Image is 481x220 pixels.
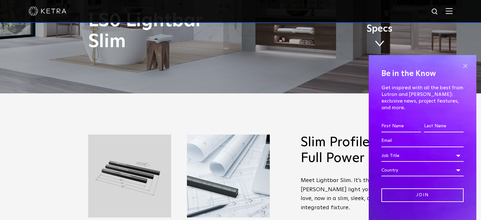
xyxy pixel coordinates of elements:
[381,188,464,202] input: Join
[28,6,66,16] img: ketra-logo-2019-white
[424,120,464,132] input: Last Name
[381,164,464,176] div: Country
[446,8,453,14] img: Hamburger%20Nav.svg
[381,68,464,80] h4: Be in the Know
[187,135,270,217] img: L30_SlimProfile
[381,135,464,147] input: Email
[381,85,464,111] p: Get inspired with all the best from Lutron and [PERSON_NAME]: exclusive news, project features, a...
[88,10,267,52] h1: LS0 Lightbar Slim
[367,24,392,34] span: Specs
[431,8,439,16] img: search icon
[367,24,392,49] a: Specs
[381,120,421,132] input: First Name
[88,135,171,217] img: L30_Custom_Length_Black-2
[301,135,399,167] h2: Slim Profile, Full Power
[381,150,464,162] div: Job Title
